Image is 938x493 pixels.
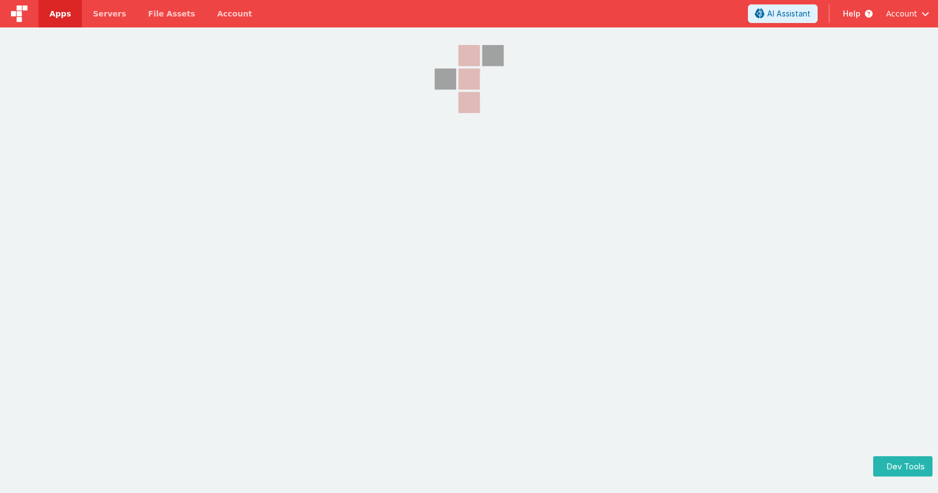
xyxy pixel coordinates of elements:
button: Account [886,8,929,19]
span: Apps [49,8,71,19]
button: AI Assistant [748,4,818,23]
span: Help [843,8,861,19]
span: Account [886,8,917,19]
button: Dev Tools [873,456,933,477]
span: AI Assistant [767,8,811,19]
span: Servers [93,8,126,19]
span: File Assets [148,8,196,19]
